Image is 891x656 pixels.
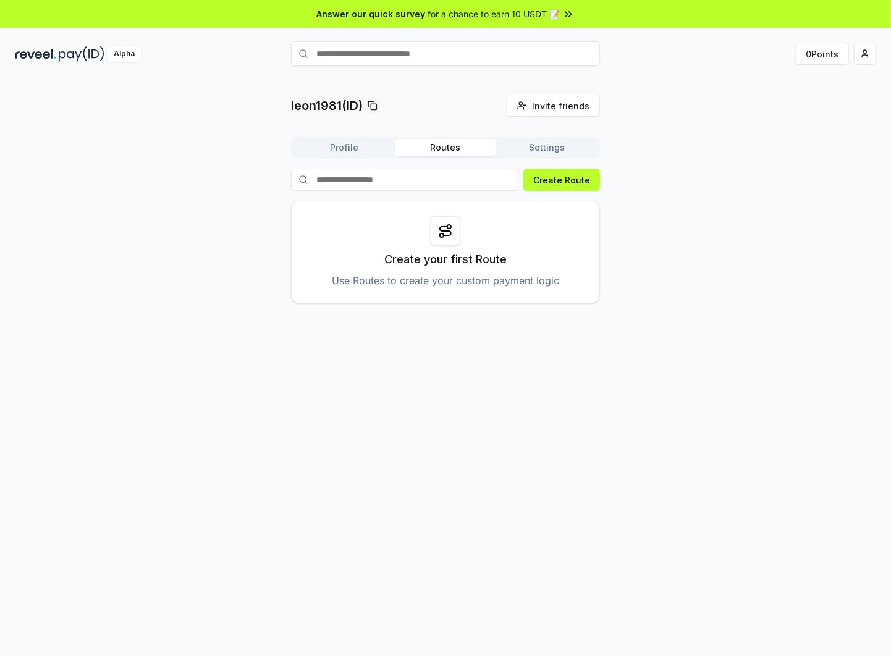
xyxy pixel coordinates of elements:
[395,139,496,156] button: Routes
[15,46,56,62] img: reveel_dark
[532,99,589,112] span: Invite friends
[496,139,598,156] button: Settings
[507,95,600,117] button: Invite friends
[384,251,507,268] p: Create your first Route
[428,7,560,20] span: for a chance to earn 10 USDT 📝
[523,169,600,191] button: Create Route
[107,46,141,62] div: Alpha
[293,139,395,156] button: Profile
[59,46,104,62] img: pay_id
[332,273,559,288] p: Use Routes to create your custom payment logic
[291,97,363,114] p: leon1981(ID)
[795,43,849,65] button: 0Points
[316,7,425,20] span: Answer our quick survey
